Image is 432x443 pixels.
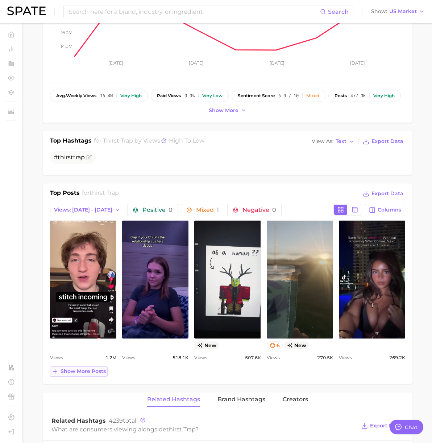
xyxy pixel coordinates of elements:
[94,136,204,147] h2: for by Views
[50,189,80,200] h1: Top Posts
[61,30,72,35] tspan: 16.0m
[361,189,405,199] button: Export Data
[56,93,96,98] span: weekly views
[82,189,119,200] h2: for
[339,353,352,362] span: Views
[54,154,85,161] span: #
[142,207,173,213] span: Positive
[50,90,148,102] button: avg.weekly views16.4mVery high
[242,207,276,213] span: Negative
[61,368,106,374] span: Show more posts
[109,417,136,424] span: total
[50,204,124,216] button: Views: [DATE] - [DATE]
[267,353,280,362] span: Views
[169,206,173,213] span: 0
[217,396,265,403] span: Brand Hashtags
[194,341,219,349] span: new
[50,353,63,362] span: Views
[369,7,427,16] button: ShowUS Market
[86,155,92,160] button: Flag as miscategorized or irrelevant
[90,189,119,196] span: thirst trap
[336,139,346,143] span: Text
[270,60,284,66] tspan: [DATE]
[360,421,404,431] button: Export Data
[68,5,320,18] input: Search here for a brand, industry, or ingredient
[103,137,133,144] span: thirst trap
[56,93,66,98] abbr: average
[238,93,275,98] span: sentiment score
[100,93,113,98] span: 16.4m
[51,417,106,424] span: Related Hashtags
[194,353,207,362] span: Views
[389,9,417,13] span: US Market
[189,60,204,66] tspan: [DATE]
[202,93,223,98] div: Very low
[267,341,283,349] button: 6
[371,9,387,13] span: Show
[373,93,395,98] div: Very high
[169,137,204,144] span: high to low
[120,93,142,98] div: Very high
[310,137,356,146] button: View AsText
[283,396,308,403] span: Creators
[312,139,333,143] span: View As
[378,207,401,213] span: Columns
[328,90,401,102] button: posts477.9kVery high
[184,93,195,98] span: 0.0%
[166,426,195,433] span: thirst trap
[245,353,261,362] span: 507.6k
[365,204,405,216] button: Columns
[105,353,116,362] span: 1.2m
[371,190,403,197] span: Export Data
[284,341,309,349] span: new
[389,353,405,362] span: 269.2k
[147,396,200,403] span: Related Hashtags
[122,353,135,362] span: Views
[51,424,356,434] div: What are consumers viewing alongside ?
[109,417,123,424] span: 4239
[157,93,181,98] span: paid views
[278,93,299,98] span: 6.0 / 10
[209,107,238,114] span: Show more
[350,60,365,66] tspan: [DATE]
[317,353,333,362] span: 270.5k
[6,426,17,437] a: Log out. Currently logged in with e-mail yumi.toki@spate.nyc.
[207,106,248,115] button: Show more
[217,206,219,213] span: 1
[232,90,325,102] button: sentiment score6.0 / 10Mixed
[61,44,72,49] tspan: 14.0m
[151,90,229,102] button: paid views0.0%Very low
[50,136,92,147] h1: Top Hashtags
[335,93,347,98] span: posts
[272,206,276,213] span: 0
[58,154,73,161] span: thirst
[350,93,366,98] span: 477.9k
[328,8,349,15] span: Search
[371,138,403,144] span: Export Data
[54,207,112,213] span: Views: [DATE] - [DATE]
[370,423,402,429] span: Export Data
[108,60,123,66] tspan: [DATE]
[196,207,219,213] span: Mixed
[361,136,405,147] button: Export Data
[173,353,188,362] span: 518.1k
[7,7,46,15] img: SPATE
[306,93,319,98] div: Mixed
[50,366,108,377] button: Show more posts
[73,154,85,161] span: trap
